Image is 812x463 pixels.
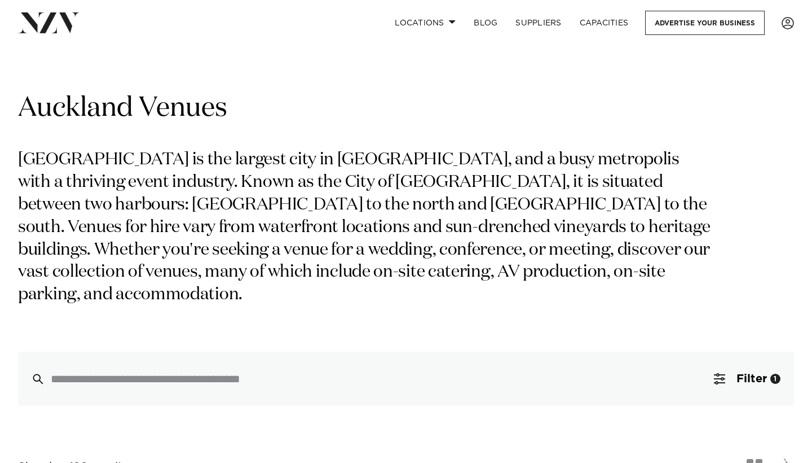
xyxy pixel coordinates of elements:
p: [GEOGRAPHIC_DATA] is the largest city in [GEOGRAPHIC_DATA], and a busy metropolis with a thriving... [18,149,715,307]
a: SUPPLIERS [506,11,570,35]
h1: Auckland Venues [18,91,794,126]
a: Capacities [571,11,638,35]
button: Filter1 [700,352,794,406]
img: nzv-logo.png [18,12,80,33]
div: 1 [770,374,780,384]
a: Advertise your business [645,11,765,35]
a: Locations [386,11,465,35]
span: Filter [736,373,767,385]
a: BLOG [465,11,506,35]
